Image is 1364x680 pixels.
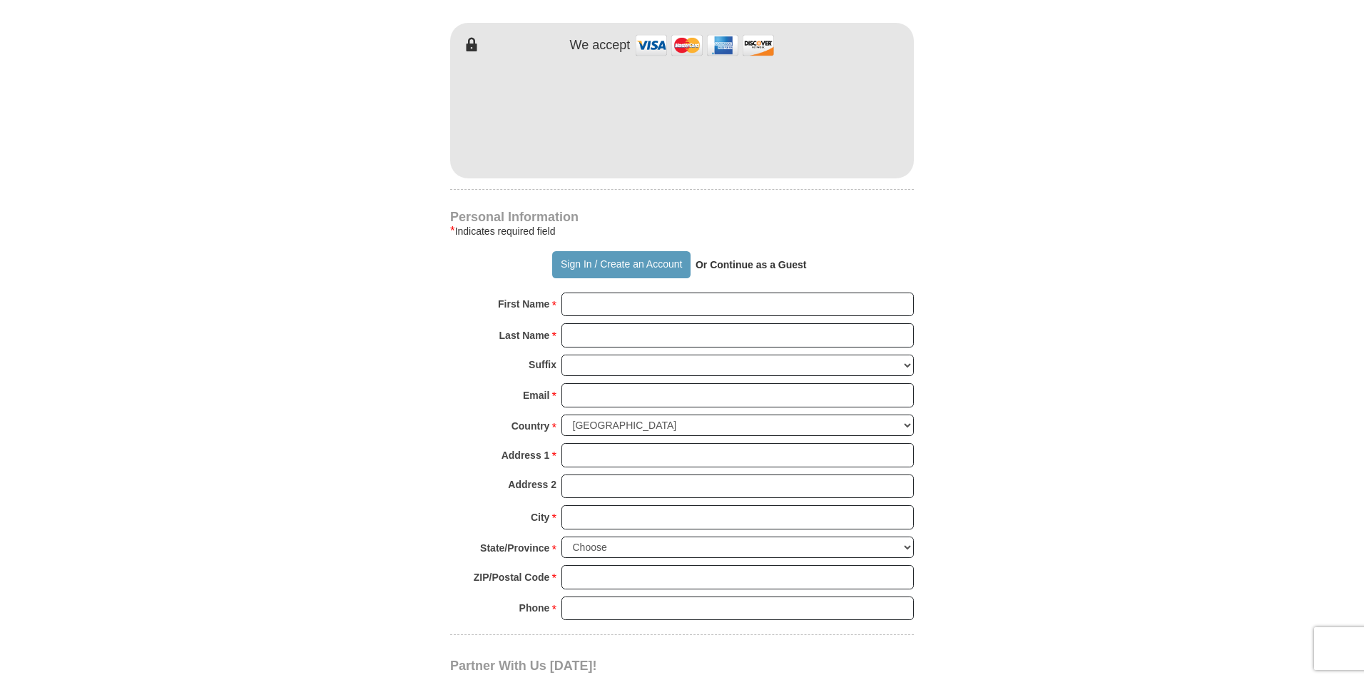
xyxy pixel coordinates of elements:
[450,223,914,240] div: Indicates required field
[480,538,549,558] strong: State/Province
[511,416,550,436] strong: Country
[499,325,550,345] strong: Last Name
[508,475,556,494] strong: Address 2
[450,659,597,673] span: Partner With Us [DATE]!
[474,567,550,587] strong: ZIP/Postal Code
[633,30,776,61] img: credit cards accepted
[450,211,914,223] h4: Personal Information
[531,507,549,527] strong: City
[552,251,690,278] button: Sign In / Create an Account
[523,385,549,405] strong: Email
[570,38,631,54] h4: We accept
[498,294,549,314] strong: First Name
[519,598,550,618] strong: Phone
[502,445,550,465] strong: Address 1
[696,259,807,270] strong: Or Continue as a Guest
[529,355,556,375] strong: Suffix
